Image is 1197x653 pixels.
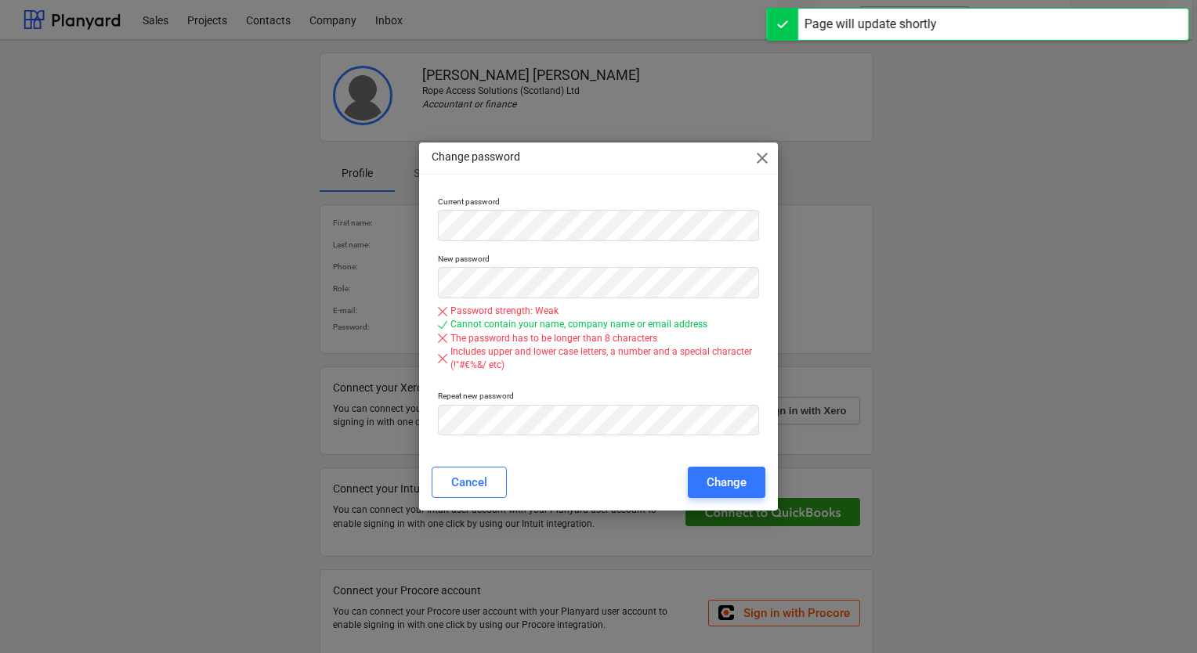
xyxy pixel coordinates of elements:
[753,149,772,168] span: close
[707,472,747,492] div: Change
[688,467,765,498] button: Change
[450,305,559,318] div: Password strength: Weak
[451,472,487,492] div: Cancel
[438,391,759,404] p: Repeat new password
[438,254,759,267] p: New password
[805,15,937,34] div: Page will update shortly
[450,332,657,345] div: The password has to be longer than 8 characters
[1119,578,1197,653] iframe: Chat Widget
[438,197,759,210] p: Current password
[432,149,520,165] p: Change password
[450,318,707,331] div: Cannot contain your name, company name or email address
[432,467,507,498] button: Cancel
[450,345,759,372] div: Includes upper and lower case letters, a number and a special character (!"#€%&/ etc)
